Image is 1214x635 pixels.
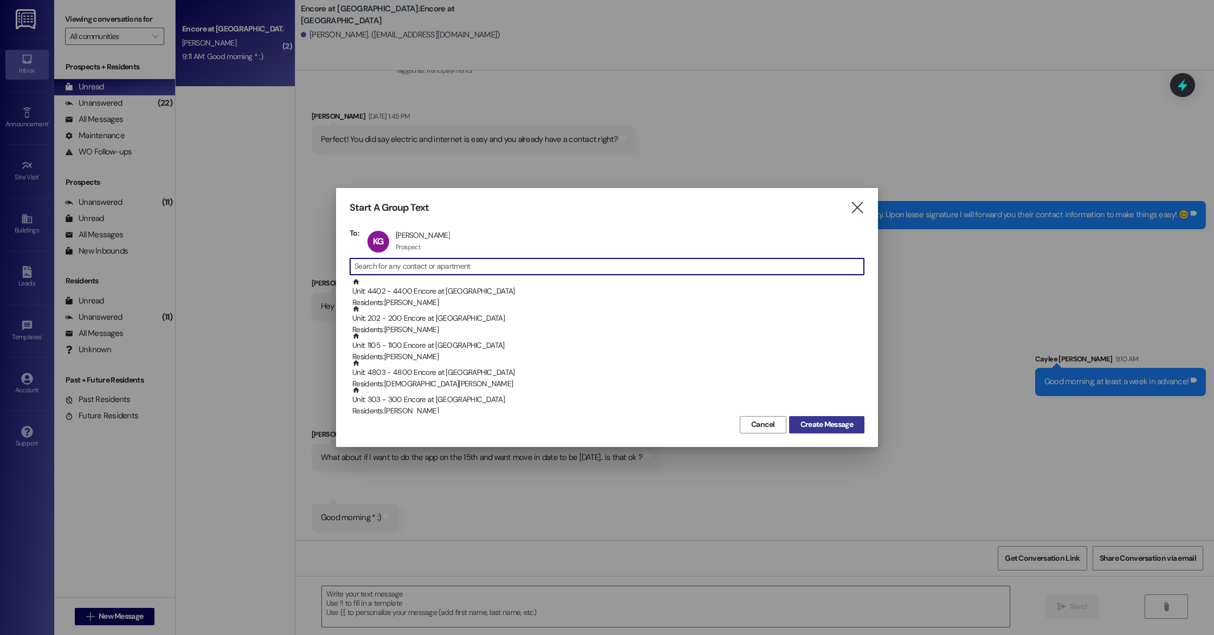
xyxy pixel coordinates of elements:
[354,259,864,274] input: Search for any contact or apartment
[789,416,864,433] button: Create Message
[396,230,450,240] div: [PERSON_NAME]
[352,386,864,417] div: Unit: 303 - 300 Encore at [GEOGRAPHIC_DATA]
[352,297,864,308] div: Residents: [PERSON_NAME]
[396,243,421,251] div: Prospect
[352,405,864,417] div: Residents: [PERSON_NAME]
[740,416,786,433] button: Cancel
[352,359,864,390] div: Unit: 4803 - 4800 Encore at [GEOGRAPHIC_DATA]
[751,419,775,430] span: Cancel
[352,278,864,309] div: Unit: 4402 - 4400 Encore at [GEOGRAPHIC_DATA]
[350,228,359,238] h3: To:
[352,351,864,362] div: Residents: [PERSON_NAME]
[350,278,864,305] div: Unit: 4402 - 4400 Encore at [GEOGRAPHIC_DATA]Residents:[PERSON_NAME]
[350,359,864,386] div: Unit: 4803 - 4800 Encore at [GEOGRAPHIC_DATA]Residents:[DEMOGRAPHIC_DATA][PERSON_NAME]
[352,332,864,363] div: Unit: 1105 - 1100 Encore at [GEOGRAPHIC_DATA]
[352,378,864,390] div: Residents: [DEMOGRAPHIC_DATA][PERSON_NAME]
[373,236,383,247] span: KG
[800,419,853,430] span: Create Message
[350,305,864,332] div: Unit: 202 - 200 Encore at [GEOGRAPHIC_DATA]Residents:[PERSON_NAME]
[352,305,864,336] div: Unit: 202 - 200 Encore at [GEOGRAPHIC_DATA]
[352,324,864,335] div: Residents: [PERSON_NAME]
[350,386,864,413] div: Unit: 303 - 300 Encore at [GEOGRAPHIC_DATA]Residents:[PERSON_NAME]
[350,202,429,214] h3: Start A Group Text
[850,202,864,213] i: 
[350,332,864,359] div: Unit: 1105 - 1100 Encore at [GEOGRAPHIC_DATA]Residents:[PERSON_NAME]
